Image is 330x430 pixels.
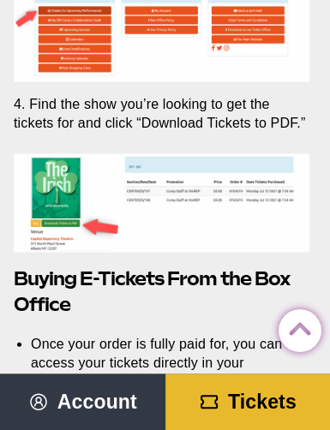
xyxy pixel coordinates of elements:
p: 4. Find the show you’re looking to get the tickets for and click “Download Tickets to PDF.” [14,94,309,132]
a: Back to Top [279,310,313,344]
span: Tickets [228,391,297,413]
span: Account [57,391,137,413]
strong: Buying E-Tickets From the Box Office [14,266,291,315]
li: Once your order is fully paid for, you can access your tickets directly in your online account (s... [31,334,284,391]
